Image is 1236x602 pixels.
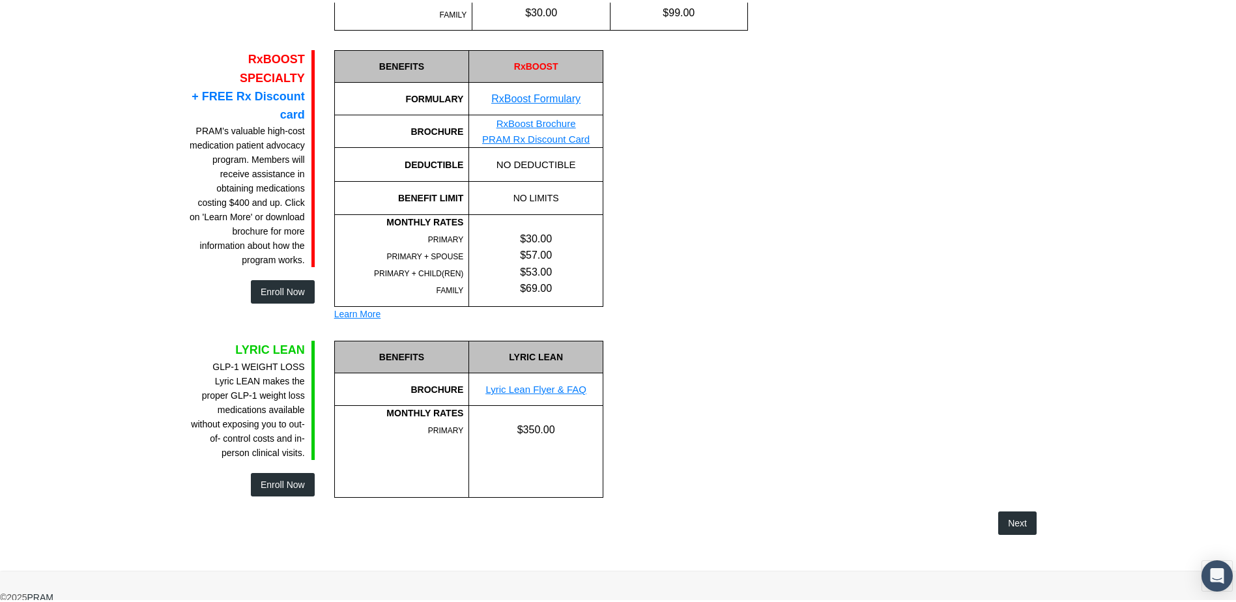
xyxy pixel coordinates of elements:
button: Enroll Now [251,470,315,494]
a: Lyric Lean Flyer & FAQ [485,381,586,392]
div: $53.00 [469,261,603,278]
button: Next [998,509,1037,532]
div: $30.00 [469,228,603,244]
span: PRIMARY + SPOUSE [386,250,463,259]
a: RxBoost Formulary [491,91,581,102]
div: MONTHLY RATES [335,403,464,418]
div: $69.00 [469,278,603,294]
div: DEDUCTIBLE [335,155,464,169]
div: Open Intercom Messenger [1201,558,1233,589]
div: $30.00 [472,2,610,18]
a: PRAM Rx Discount Card [482,131,590,142]
div: RxBOOST SPECIALTY [190,48,305,121]
div: NO LIMITS [468,179,603,212]
div: LYRIC LEAN [190,338,305,356]
div: $99.00 [611,2,747,18]
a: PRAM [27,590,53,600]
a: RxBoost Brochure [496,115,576,126]
span: Next [1008,515,1027,526]
div: NO DEDUCTIBLE [468,145,603,179]
span: FAMILY [437,283,464,293]
div: BROCHURE [334,113,469,145]
div: RxBOOST [468,48,603,80]
div: BENEFITS [334,338,469,371]
span: + FREE Rx Discount card [192,87,305,119]
div: BENEFIT LIMIT [335,188,464,203]
span: PRIMARY [428,233,463,242]
div: Learn More [334,304,603,319]
span: PRIMARY + CHILD(REN) [374,266,463,276]
div: $350.00 [469,419,603,435]
div: FORMULARY [334,80,469,113]
button: Enroll Now [251,278,315,301]
div: BENEFITS [334,48,469,80]
div: GLP-1 WEIGHT LOSS Lyric LEAN makes the proper GLP-1 weight loss medications available without exp... [190,357,305,457]
span: PRIMARY [428,423,463,433]
span: FAMILY [440,8,467,17]
div: MONTHLY RATES [335,212,464,227]
div: $57.00 [469,244,603,261]
div: BROCHURE [334,371,469,403]
div: LYRIC LEAN [468,338,603,371]
div: PRAM’s valuable high-cost medication patient advocacy program. Members will receive assistance in... [190,121,305,265]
